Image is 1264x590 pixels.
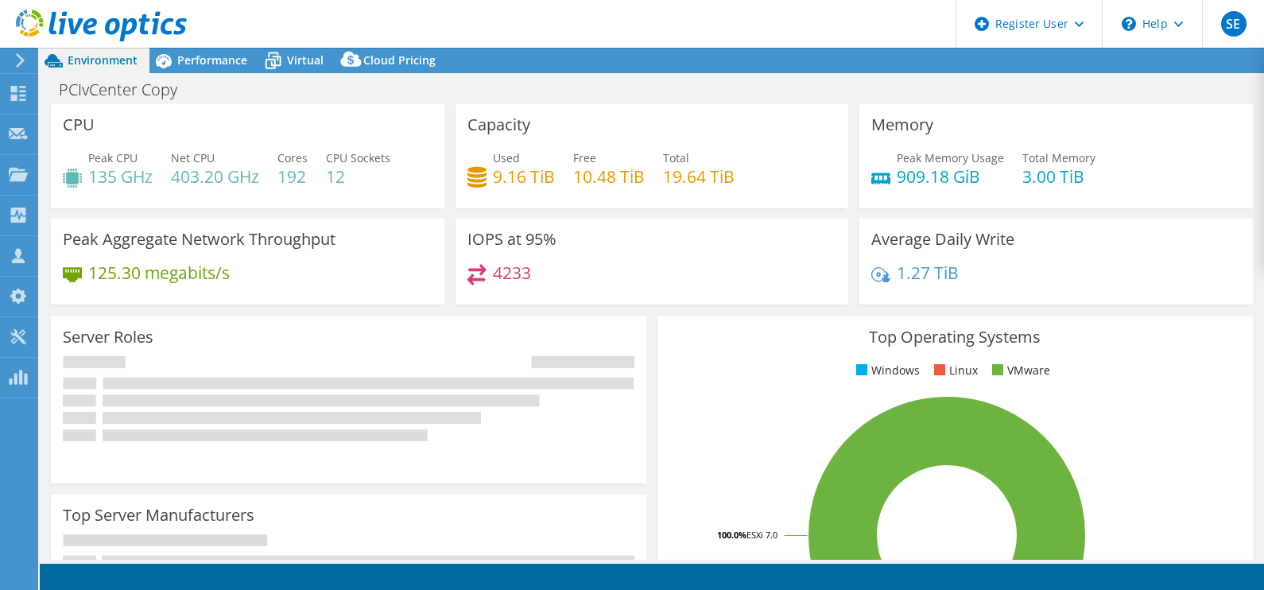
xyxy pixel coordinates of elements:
h3: CPU [63,116,95,134]
h4: 19.64 TiB [663,168,735,185]
span: Used [493,150,520,165]
h4: 909.18 GiB [897,168,1004,185]
li: Linux [930,362,978,379]
h4: 403.20 GHz [171,168,259,185]
h4: 3.00 TiB [1022,168,1095,185]
h4: 125.30 megabits/s [88,264,230,281]
h3: Peak Aggregate Network Throughput [63,231,335,248]
h4: 12 [326,168,390,185]
span: Peak CPU [88,150,138,165]
h1: PCIvCenter Copy [52,81,202,99]
h3: Capacity [467,116,530,134]
h4: 4233 [493,264,531,281]
span: SE [1221,11,1247,37]
h4: 192 [277,168,308,185]
tspan: ESXi 7.0 [746,529,777,541]
svg: \n [1122,17,1136,31]
span: Free [573,150,596,165]
h4: 10.48 TiB [573,168,645,185]
li: VMware [988,362,1050,379]
h3: Average Daily Write [871,231,1014,248]
span: Cloud Pricing [363,52,436,68]
tspan: 100.0% [717,529,746,541]
h3: IOPS at 95% [467,231,556,248]
span: Net CPU [171,150,215,165]
span: Peak Memory Usage [897,150,1004,165]
h3: Top Operating Systems [669,328,1241,346]
span: Performance [177,52,247,68]
h4: 1.27 TiB [897,264,959,281]
h4: 135 GHz [88,168,153,185]
li: Windows [852,362,920,379]
h3: Top Server Manufacturers [63,507,254,524]
span: Cores [277,150,308,165]
span: Total Memory [1022,150,1095,165]
span: Environment [68,52,138,68]
h4: 9.16 TiB [493,168,555,185]
h3: Memory [871,116,933,134]
span: CPU Sockets [326,150,390,165]
span: Virtual [287,52,324,68]
h3: Server Roles [63,328,153,346]
span: Total [663,150,689,165]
